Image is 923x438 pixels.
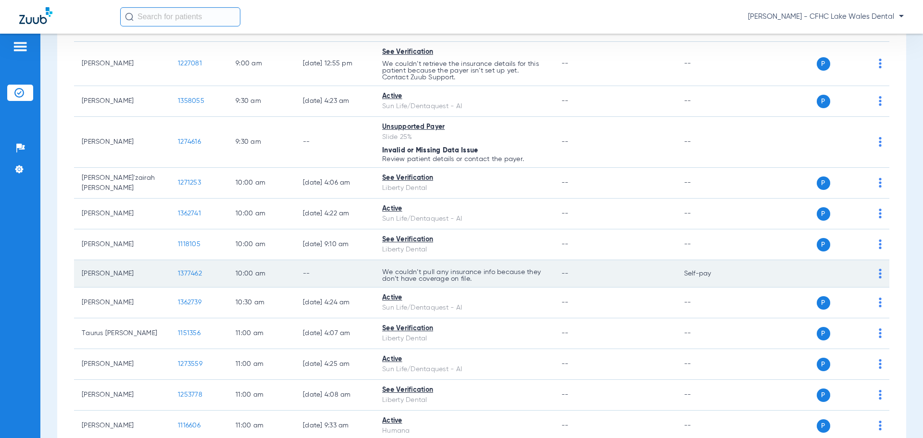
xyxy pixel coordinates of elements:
[295,168,374,199] td: [DATE] 4:06 AM
[295,42,374,86] td: [DATE] 12:55 PM
[676,42,741,86] td: --
[382,324,546,334] div: See Verification
[879,359,882,369] img: group-dot-blue.svg
[382,334,546,344] div: Liberty Dental
[676,288,741,318] td: --
[879,298,882,307] img: group-dot-blue.svg
[228,117,295,168] td: 9:30 AM
[295,199,374,229] td: [DATE] 4:22 AM
[817,296,830,310] span: P
[74,117,170,168] td: [PERSON_NAME]
[228,168,295,199] td: 10:00 AM
[125,13,134,21] img: Search Icon
[74,199,170,229] td: [PERSON_NAME]
[74,288,170,318] td: [PERSON_NAME]
[295,288,374,318] td: [DATE] 4:24 AM
[228,260,295,288] td: 10:00 AM
[228,86,295,117] td: 9:30 AM
[561,138,569,145] span: --
[561,391,569,398] span: --
[382,364,546,375] div: Sun Life/Dentaquest - AI
[382,156,546,163] p: Review patient details or contact the payer.
[178,98,204,104] span: 1358055
[817,388,830,402] span: P
[817,207,830,221] span: P
[382,204,546,214] div: Active
[879,269,882,278] img: group-dot-blue.svg
[875,392,923,438] div: Chat Widget
[676,229,741,260] td: --
[382,61,546,81] p: We couldn’t retrieve the insurance details for this patient because the payer isn’t set up yet. C...
[178,422,200,429] span: 1116606
[817,327,830,340] span: P
[178,270,202,277] span: 1377462
[382,91,546,101] div: Active
[817,358,830,371] span: P
[382,416,546,426] div: Active
[120,7,240,26] input: Search for patients
[74,42,170,86] td: [PERSON_NAME]
[382,395,546,405] div: Liberty Dental
[382,385,546,395] div: See Verification
[295,86,374,117] td: [DATE] 4:23 AM
[382,183,546,193] div: Liberty Dental
[676,117,741,168] td: --
[74,168,170,199] td: [PERSON_NAME]'zairah [PERSON_NAME]
[382,426,546,436] div: Humana
[382,269,546,282] p: We couldn’t pull any insurance info because they don’t have coverage on file.
[295,318,374,349] td: [DATE] 4:07 AM
[178,241,200,248] span: 1118105
[676,260,741,288] td: Self-pay
[561,361,569,367] span: --
[382,173,546,183] div: See Verification
[382,132,546,142] div: Slide 25%
[295,260,374,288] td: --
[879,209,882,218] img: group-dot-blue.svg
[295,349,374,380] td: [DATE] 4:25 AM
[676,168,741,199] td: --
[228,42,295,86] td: 9:00 AM
[879,137,882,147] img: group-dot-blue.svg
[817,57,830,71] span: P
[228,380,295,411] td: 11:00 AM
[178,210,201,217] span: 1362741
[561,60,569,67] span: --
[561,299,569,306] span: --
[676,349,741,380] td: --
[382,235,546,245] div: See Verification
[74,349,170,380] td: [PERSON_NAME]
[561,210,569,217] span: --
[228,199,295,229] td: 10:00 AM
[382,293,546,303] div: Active
[228,349,295,380] td: 11:00 AM
[382,101,546,112] div: Sun Life/Dentaquest - AI
[676,199,741,229] td: --
[561,270,569,277] span: --
[561,330,569,337] span: --
[382,354,546,364] div: Active
[74,318,170,349] td: Taurus [PERSON_NAME]
[12,41,28,52] img: hamburger-icon
[879,178,882,188] img: group-dot-blue.svg
[561,98,569,104] span: --
[817,176,830,190] span: P
[178,179,201,186] span: 1271253
[74,86,170,117] td: [PERSON_NAME]
[178,330,200,337] span: 1151356
[879,96,882,106] img: group-dot-blue.svg
[382,245,546,255] div: Liberty Dental
[561,179,569,186] span: --
[382,47,546,57] div: See Verification
[676,318,741,349] td: --
[676,86,741,117] td: --
[74,380,170,411] td: [PERSON_NAME]
[178,138,201,145] span: 1274616
[748,12,904,22] span: [PERSON_NAME] - CFHC Lake Wales Dental
[382,147,478,154] span: Invalid or Missing Data Issue
[561,241,569,248] span: --
[676,380,741,411] td: --
[178,60,202,67] span: 1227081
[178,299,201,306] span: 1362739
[295,117,374,168] td: --
[178,391,202,398] span: 1253778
